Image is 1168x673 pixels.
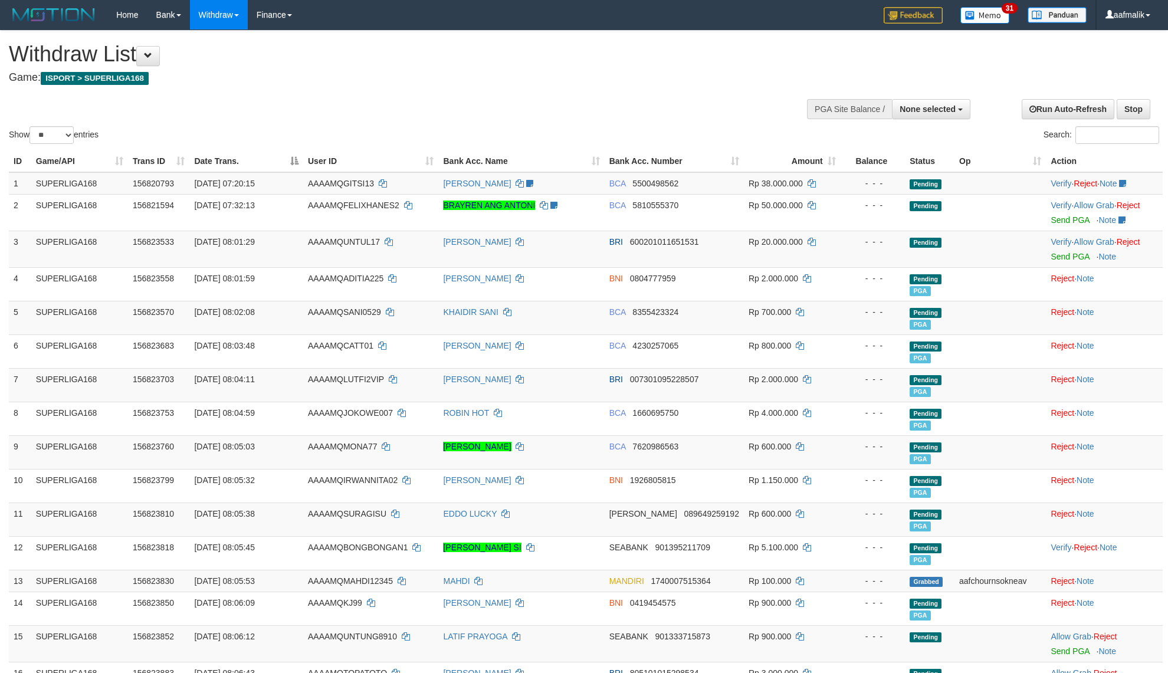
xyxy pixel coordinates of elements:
[443,408,489,418] a: ROBIN HOT
[609,274,623,283] span: BNI
[1077,408,1094,418] a: Note
[609,442,626,451] span: BCA
[1098,215,1116,225] a: Note
[1077,475,1094,485] a: Note
[194,201,254,210] span: [DATE] 07:32:13
[1051,179,1071,188] a: Verify
[31,536,128,570] td: SUPERLIGA168
[133,201,174,210] span: 156821594
[1046,503,1163,536] td: ·
[910,286,930,296] span: Marked by aafphoenmanit
[9,6,99,24] img: MOTION_logo.png
[443,307,498,317] a: KHAIDIR SANI
[1002,3,1018,14] span: 31
[308,543,408,552] span: AAAAMQBONGBONGAN1
[1117,201,1140,210] a: Reject
[443,375,511,384] a: [PERSON_NAME]
[1046,592,1163,625] td: ·
[845,178,901,189] div: - - -
[1077,576,1094,586] a: Note
[1100,543,1117,552] a: Note
[630,237,699,247] span: Copy 600201011651531 to clipboard
[749,341,791,350] span: Rp 800.000
[845,441,901,452] div: - - -
[749,274,798,283] span: Rp 2.000.000
[609,598,623,608] span: BNI
[443,201,535,210] a: BRAYREN ANG ANTONI
[194,598,254,608] span: [DATE] 08:06:09
[1051,201,1071,210] a: Verify
[1051,475,1074,485] a: Reject
[9,503,31,536] td: 11
[1046,172,1163,195] td: · ·
[1074,201,1114,210] a: Allow Grab
[1051,442,1074,451] a: Reject
[630,475,676,485] span: Copy 1926805815 to clipboard
[308,237,380,247] span: AAAAMQUNTUL17
[845,340,901,352] div: - - -
[960,7,1010,24] img: Button%20Memo.svg
[845,541,901,553] div: - - -
[9,42,767,66] h1: Withdraw List
[1075,126,1159,144] input: Search:
[443,475,511,485] a: [PERSON_NAME]
[443,179,511,188] a: [PERSON_NAME]
[31,172,128,195] td: SUPERLIGA168
[749,475,798,485] span: Rp 1.150.000
[31,435,128,469] td: SUPERLIGA168
[9,267,31,301] td: 4
[1046,469,1163,503] td: ·
[749,632,791,641] span: Rp 900.000
[749,576,791,586] span: Rp 100.000
[910,342,941,352] span: Pending
[9,592,31,625] td: 14
[1046,194,1163,231] td: · ·
[133,237,174,247] span: 156823533
[194,509,254,518] span: [DATE] 08:05:38
[443,632,507,641] a: LATIF PRAYOGA
[749,179,803,188] span: Rp 38.000.000
[1051,646,1089,656] a: Send PGA
[1051,237,1071,247] a: Verify
[308,442,377,451] span: AAAAMQMONA77
[749,543,798,552] span: Rp 5.100.000
[308,341,373,350] span: AAAAMQCATT01
[194,543,254,552] span: [DATE] 08:05:45
[1044,126,1159,144] label: Search:
[910,387,930,397] span: Marked by aafromsomean
[443,341,511,350] a: [PERSON_NAME]
[910,375,941,385] span: Pending
[630,375,699,384] span: Copy 007301095228507 to clipboard
[133,408,174,418] span: 156823753
[1051,252,1089,261] a: Send PGA
[884,7,943,24] img: Feedback.jpg
[609,632,648,641] span: SEABANK
[1046,150,1163,172] th: Action
[31,570,128,592] td: SUPERLIGA168
[9,150,31,172] th: ID
[1051,375,1074,384] a: Reject
[443,543,521,552] a: [PERSON_NAME] SI
[1117,237,1140,247] a: Reject
[651,576,710,586] span: Copy 1740007515364 to clipboard
[194,576,254,586] span: [DATE] 08:05:53
[1077,442,1094,451] a: Note
[910,555,930,565] span: Marked by aafromsomean
[845,273,901,284] div: - - -
[9,334,31,368] td: 6
[1046,301,1163,334] td: ·
[443,237,511,247] a: [PERSON_NAME]
[609,179,626,188] span: BCA
[9,570,31,592] td: 13
[655,543,710,552] span: Copy 901395211709 to clipboard
[609,408,626,418] span: BCA
[31,150,128,172] th: Game/API: activate to sort column ascending
[609,543,648,552] span: SEABANK
[749,201,803,210] span: Rp 50.000.000
[41,72,149,85] span: ISPORT > SUPERLIGA168
[194,442,254,451] span: [DATE] 08:05:03
[841,150,905,172] th: Balance
[910,510,941,520] span: Pending
[1051,576,1074,586] a: Reject
[1046,267,1163,301] td: ·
